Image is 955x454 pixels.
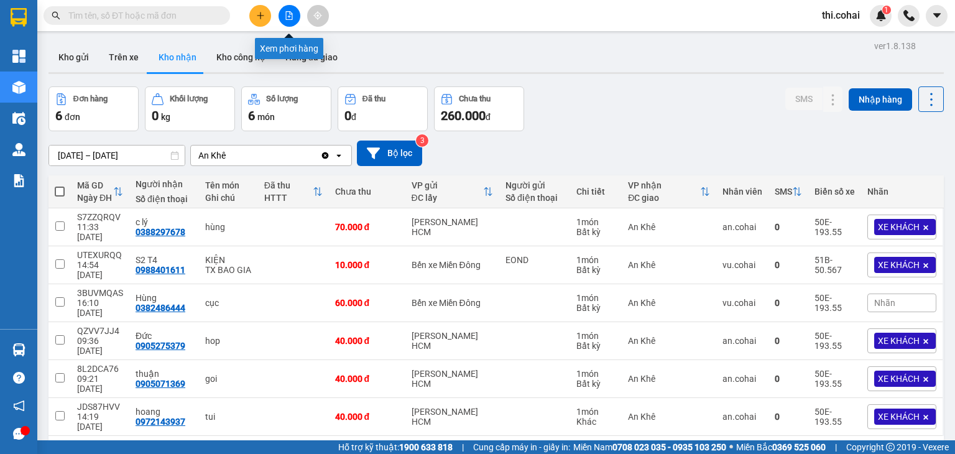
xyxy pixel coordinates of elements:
[136,379,185,389] div: 0905071369
[576,265,616,275] div: Bất kỳ
[814,255,855,275] div: 51B-50.567
[814,187,855,197] div: Biển số xe
[136,293,193,303] div: Hùng
[814,217,855,237] div: 50E-193.55
[405,175,499,208] th: Toggle SortBy
[136,417,185,427] div: 0972143937
[136,341,185,351] div: 0905275379
[459,95,491,103] div: Chưa thu
[152,108,159,123] span: 0
[882,6,891,14] sup: 1
[205,222,252,232] div: hùng
[772,442,826,452] strong: 0369 525 060
[77,250,123,260] div: UTEXURQQ
[258,175,329,208] th: Toggle SortBy
[785,88,823,110] button: SMS
[170,95,208,103] div: Khối lượng
[11,8,27,27] img: logo-vxr
[227,149,228,162] input: Selected An Khê.
[205,298,252,308] div: cục
[313,11,322,20] span: aim
[77,374,123,394] div: 09:21 [DATE]
[73,95,108,103] div: Đơn hàng
[77,288,123,298] div: 3BUVMQAS
[149,42,206,72] button: Kho nhận
[878,259,920,271] span: XE KHÁCH
[722,260,762,270] div: vu.cohai
[335,222,399,232] div: 70.000 đ
[145,86,235,131] button: Khối lượng0kg
[48,86,139,131] button: Đơn hàng6đơn
[576,417,616,427] div: Khác
[628,336,709,346] div: An Khê
[136,369,193,379] div: thuận
[205,255,252,265] div: KIỆN
[279,5,300,27] button: file-add
[814,293,855,313] div: 50E-193.55
[878,221,920,233] span: XE KHÁCH
[775,260,802,270] div: 0
[612,442,726,452] strong: 0708 023 035 - 0935 103 250
[835,440,837,454] span: |
[77,193,113,203] div: Ngày ĐH
[275,42,348,72] button: Hàng đã giao
[576,379,616,389] div: Bất kỳ
[486,112,491,122] span: đ
[775,222,802,232] div: 0
[335,187,399,197] div: Chưa thu
[52,11,60,20] span: search
[136,227,185,237] div: 0388297678
[505,193,564,203] div: Số điện thoại
[335,298,399,308] div: 60.000 đ
[441,108,486,123] span: 260.000
[12,174,25,187] img: solution-icon
[814,407,855,427] div: 50E-193.55
[136,217,193,227] div: c lý
[412,180,483,190] div: VP gửi
[874,39,916,53] div: ver 1.8.138
[13,372,25,384] span: question-circle
[722,374,762,384] div: an.cohai
[576,341,616,351] div: Bất kỳ
[722,222,762,232] div: an.cohai
[198,149,226,162] div: An Khê
[576,331,616,341] div: 1 món
[412,407,493,427] div: [PERSON_NAME] HCM
[875,10,887,21] img: icon-new-feature
[628,374,709,384] div: An Khê
[77,326,123,336] div: QZVV7JJ4
[13,400,25,412] span: notification
[205,412,252,422] div: tui
[722,412,762,422] div: an.cohai
[775,187,792,197] div: SMS
[357,141,422,166] button: Bộ lọc
[49,146,185,165] input: Select a date range.
[351,112,356,122] span: đ
[775,336,802,346] div: 0
[136,179,193,189] div: Người nhận
[775,298,802,308] div: 0
[775,412,802,422] div: 0
[878,335,920,346] span: XE KHÁCH
[136,194,193,204] div: Số điện thoại
[576,293,616,303] div: 1 món
[768,175,808,208] th: Toggle SortBy
[71,175,129,208] th: Toggle SortBy
[867,187,936,197] div: Nhãn
[722,298,762,308] div: vu.cohai
[628,412,709,422] div: An Khê
[576,255,616,265] div: 1 món
[878,373,920,384] span: XE KHÁCH
[576,187,616,197] div: Chi tiết
[65,112,80,122] span: đơn
[335,336,399,346] div: 40.000 đ
[77,336,123,356] div: 09:36 [DATE]
[136,407,193,417] div: hoang
[344,108,351,123] span: 0
[136,255,193,265] div: S2 T4
[136,331,193,341] div: Đức
[161,112,170,122] span: kg
[320,151,330,160] svg: Clear value
[849,88,912,111] button: Nhập hàng
[628,193,699,203] div: ĐC giao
